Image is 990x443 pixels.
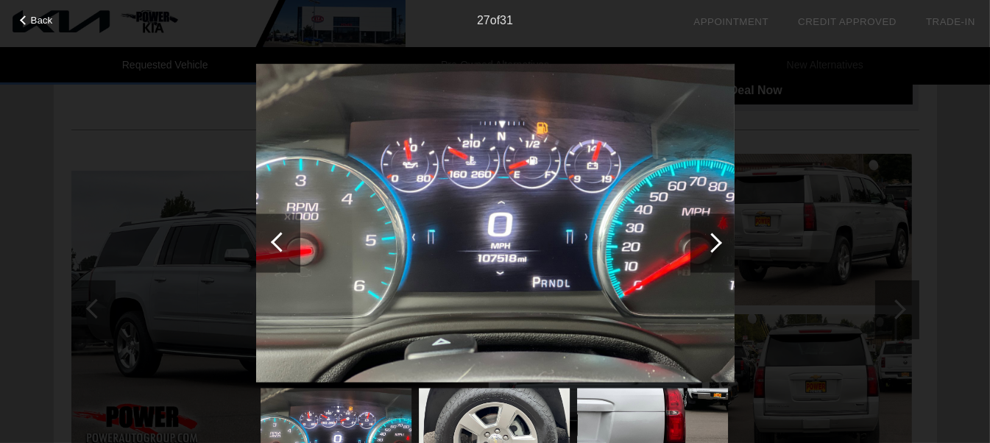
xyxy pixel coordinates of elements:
a: Appointment [693,16,768,27]
a: Trade-In [926,16,975,27]
span: 27 [477,14,490,26]
a: Credit Approved [798,16,897,27]
img: 0afbff6515904fbf9056581c11744f50.jpg [256,63,735,382]
span: Back [31,15,53,26]
span: 31 [500,14,513,26]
